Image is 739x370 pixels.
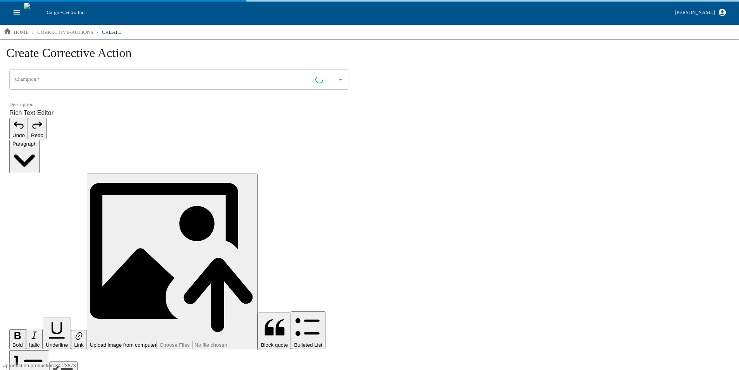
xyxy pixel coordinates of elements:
span: Italic [29,342,40,348]
p: corrective-actions [37,28,93,36]
a: corrective-actions [34,26,97,38]
p: home [14,28,29,36]
span: Underline [46,342,68,348]
label: Description [9,101,348,108]
span: Undo [12,132,25,138]
span: Bold [12,342,23,348]
span: Bulleted List [294,342,322,348]
span: Redo [31,132,43,138]
span: Paragraph [12,141,36,147]
li: / [97,28,99,36]
button: Italic [26,329,43,349]
span: Block quote [261,342,288,348]
button: Block quote [258,313,291,349]
a: create [99,26,125,38]
button: Link [71,330,87,349]
button: Paragraph, Heading [9,140,40,173]
div: [PERSON_NAME] [675,8,715,17]
button: Bulleted List [291,311,325,349]
span: Centro Inc. [62,9,85,15]
button: Bold [9,329,26,349]
button: Undo [9,118,28,139]
div: Cargo - [43,9,672,16]
label: Rich Text Editor [9,108,348,118]
button: Open [336,75,346,85]
button: Upload image from computer [87,174,258,350]
h1: Create Corrective Action [6,45,733,66]
button: Redo [28,118,47,139]
span: Link [74,342,83,348]
button: open drawer [9,5,24,20]
button: [PERSON_NAME] [672,6,730,19]
button: Underline [43,318,71,349]
img: cargo logo [24,3,43,22]
li: / [32,28,34,36]
span: Upload image from computer [90,342,157,348]
p: create [102,28,121,36]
